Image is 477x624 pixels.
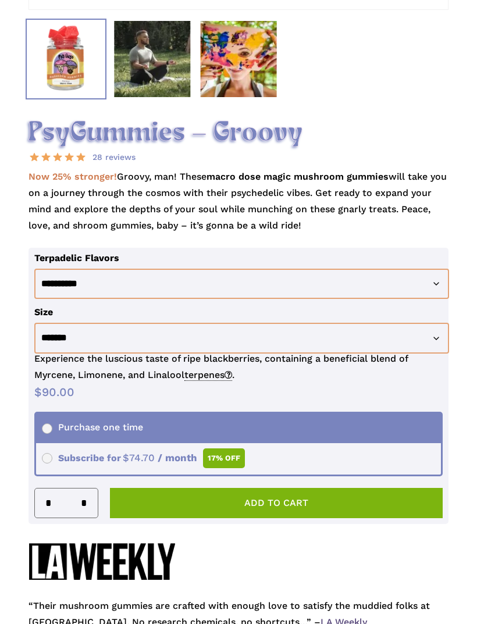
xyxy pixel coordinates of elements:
span: $ [34,385,42,399]
label: Size [34,306,53,318]
span: terpenes [184,369,232,381]
p: Groovy, man! These will take you on a journey through the cosmos with their psychedelic vibes. Ge... [29,169,448,248]
span: / month [158,452,197,463]
strong: macro dose magic mushroom gummies [207,171,389,182]
strong: Now 25% stronger! [29,171,117,182]
span: Purchase one time [42,422,143,433]
button: Add to cart [110,488,443,518]
p: Experience the luscious taste of ripe blackberries, containing a beneficial blend of Myrcene, Lim... [34,351,443,384]
img: Man meditating on a mat in a grassy park setting, sitting cross-legged with closed eyes. [112,19,193,99]
img: La Weekly Logo [29,543,175,580]
img: Strawberry macrodose magic mushroom gummies in a PsyGuys branded jar [26,19,106,99]
span: 74.70 [123,452,155,463]
h2: PsyGummies – Groovy [29,117,448,149]
label: Terpadelic Flavors [34,252,119,263]
bdi: 90.00 [34,385,74,399]
input: Product quantity [55,488,77,518]
span: $ [123,452,129,463]
span: Subscribe for [42,452,245,463]
img: Person holding a colorful paint palette with one eye peeking through the thumbhole, fingers stain... [198,19,279,99]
